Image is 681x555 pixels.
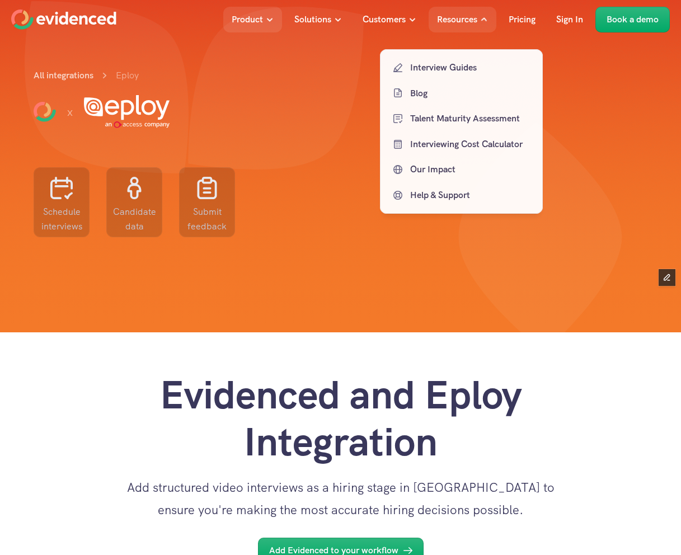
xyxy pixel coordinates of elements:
p: Solutions [294,12,331,27]
p: Pricing [509,12,536,27]
h1: Evidenced and Eploy Integration [117,371,565,465]
a: Sign In [548,7,591,32]
p: Submit feedback [185,205,229,233]
h5: x [67,103,73,121]
a: Blog [388,83,534,103]
a: Our Impact [388,159,534,180]
p: Add structured video interviews as a hiring stage in [GEOGRAPHIC_DATA] to ensure you're making th... [117,477,565,521]
a: Talent Maturity Assessment [388,109,534,129]
a: Interview Guides [388,58,534,78]
p: Help & Support [410,188,532,203]
a: Interviewing Cost Calculator [388,134,534,154]
a: Help & Support [388,185,534,205]
p: Blog [410,86,532,100]
p: Eploy [116,68,139,83]
p: Customers [363,12,406,27]
p: Our Impact [410,162,532,177]
a: Pricing [500,7,544,32]
p: Schedule interviews [39,205,84,233]
p: Candidate data [112,205,157,233]
a: Book a demo [595,7,670,32]
button: Edit Framer Content [659,269,675,286]
p: Sign In [556,12,583,27]
p: Resources [437,12,477,27]
p: Product [232,12,263,27]
p: Interviewing Cost Calculator [410,137,532,152]
p: Interview Guides [410,60,532,75]
p: Talent Maturity Assessment [410,111,532,126]
a: All integrations [34,69,93,81]
a: Home [11,10,116,30]
p: Book a demo [607,12,659,27]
